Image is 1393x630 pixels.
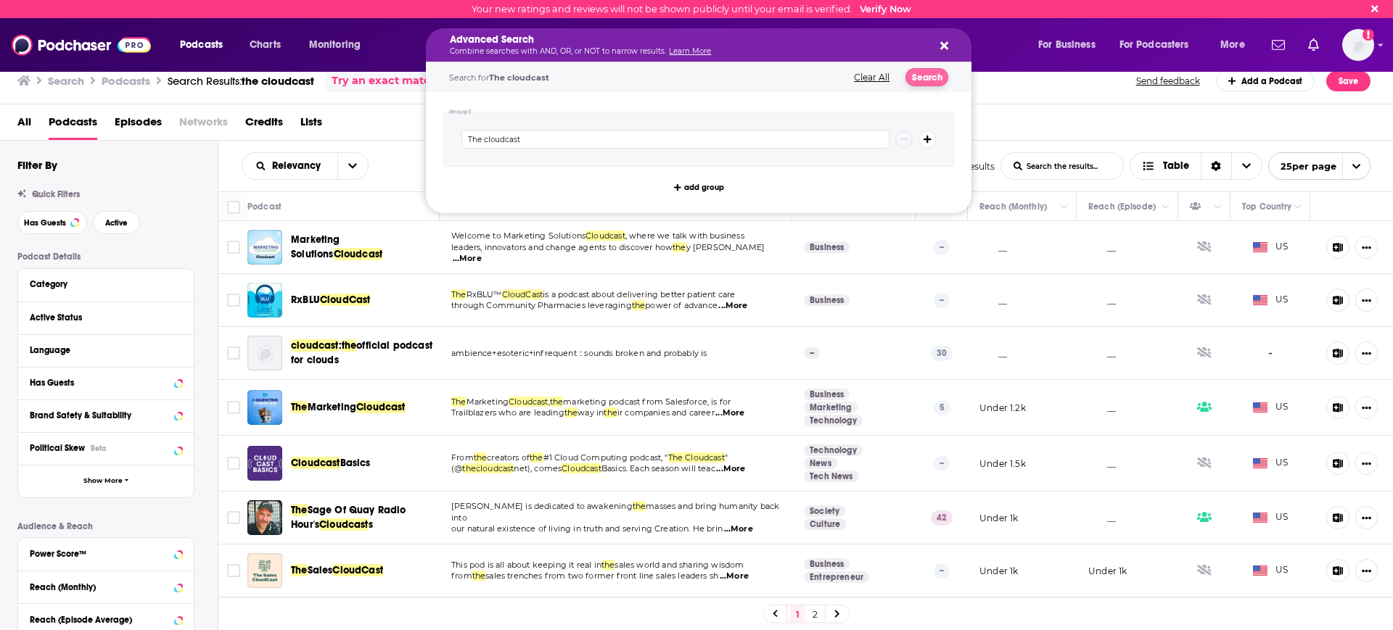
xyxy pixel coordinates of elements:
[245,110,283,140] a: Credits
[1253,510,1289,525] span: US
[617,407,715,418] span: ir companies and career
[247,446,282,481] a: Cloudcast Basics
[250,35,281,55] span: Charts
[291,233,340,260] span: Marketing Solutions
[451,463,462,473] span: (@
[30,610,182,628] button: Reach (Episode Average)
[291,339,432,366] span: official podcast for clouds
[102,74,150,88] h3: Podcasts
[633,501,646,511] span: the
[320,294,371,306] span: CloudCast
[291,293,370,307] a: RxBLUCloudCast
[30,544,182,562] button: Power Score™
[670,178,728,196] button: add group
[1355,559,1378,582] button: Show More Button
[601,560,615,570] span: the
[247,283,282,318] img: RxBLU CloudCast
[461,130,889,149] input: Type a keyword or phrase...
[474,452,488,463] span: the
[1253,400,1289,415] span: US
[30,279,173,289] div: Category
[291,457,340,469] span: Cloudcast
[979,198,1047,215] div: Reach (Monthly)
[115,110,162,140] a: Episodes
[668,452,725,463] span: The Cloudcast
[808,605,822,623] a: 2
[291,294,320,306] span: RxBLU
[451,289,467,299] span: The
[684,183,724,191] span: add group
[1209,199,1227,216] button: Column Actions
[451,242,673,252] span: leaders, innovators and change agents to discover how
[17,110,31,140] a: All
[804,415,863,426] a: Technology
[615,560,744,570] span: sales world and sharing wisdom
[450,35,924,45] h5: Advanced Search
[242,161,337,171] button: open menu
[467,289,502,299] span: RxBLU™
[449,72,549,83] span: Search for
[724,523,753,535] span: ...More
[32,189,80,199] span: Quick Filters
[804,389,850,400] a: Business
[451,501,633,511] span: [PERSON_NAME] is dedicated to awakening
[673,242,686,252] span: the
[334,248,383,260] span: Cloudcast
[1253,563,1289,578] span: US
[979,241,1007,254] p: __
[451,501,779,523] span: masses and bring humanity back into
[1119,35,1189,55] span: For Podcasters
[472,4,911,14] div: Your new ratings and reviews will not be shown publicly until your email is verified.
[227,564,240,577] span: Toggle select row
[804,558,850,570] a: Business
[227,241,240,254] span: Toggle select row
[467,397,509,407] span: Marketing
[804,457,837,469] a: News
[227,401,240,414] span: Toggle select row
[1132,75,1204,87] button: Send feedback
[790,605,805,623] a: 1
[168,74,314,88] a: Search Results:the cloudcast
[18,465,194,497] button: Show More
[30,341,182,359] button: Language
[1220,35,1245,55] span: More
[300,110,322,140] a: Lists
[30,577,182,595] button: Reach (Monthly)
[487,452,530,463] span: creators of
[1163,161,1189,171] span: Table
[227,294,240,307] span: Toggle select row
[12,31,151,59] img: Podchaser - Follow, Share and Rate Podcasts
[30,549,170,559] div: Power Score™
[509,397,548,407] span: Cloudcast
[227,511,240,524] span: Toggle select row
[93,211,140,234] button: Active
[30,439,182,457] button: Political SkewBeta
[860,4,911,14] a: Verify Now
[227,347,240,360] span: Toggle select row
[451,407,564,418] span: Trailblazers who are leading
[247,336,282,370] img: cloudcast: the official podcast for clouds
[804,444,863,456] a: Technology
[451,348,707,358] span: ambience+esoteric+infrequent :: sounds broken and probably is
[1342,29,1374,61] img: User Profile
[934,240,950,254] p: --
[564,407,578,418] span: the
[309,35,361,55] span: Monitoring
[247,390,282,425] a: The Marketing Cloudcast
[49,110,97,140] span: Podcasts
[179,110,228,140] span: Networks
[1355,396,1378,419] button: Show More Button
[1028,33,1114,57] button: open menu
[1242,198,1291,215] div: Top Country
[30,406,182,424] button: Brand Safety & Suitability
[30,308,182,326] button: Active Status
[1110,33,1210,57] button: open menu
[804,402,858,413] a: Marketing
[308,564,333,576] span: Sales
[1088,294,1116,307] p: __
[931,346,953,360] p: 30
